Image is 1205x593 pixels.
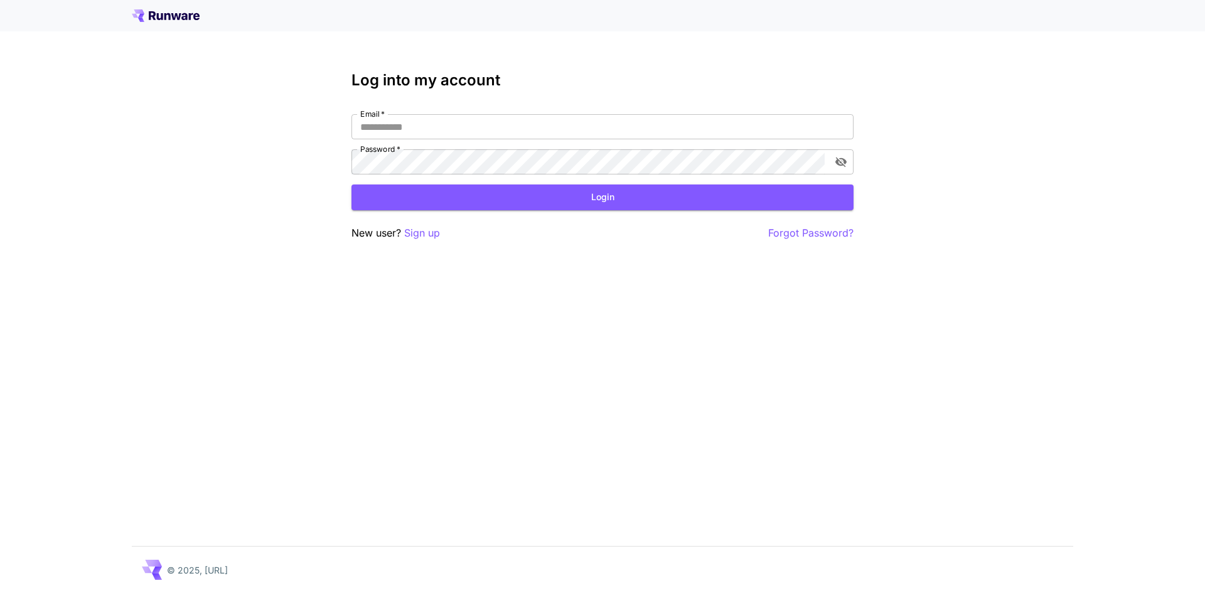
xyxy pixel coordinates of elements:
[768,225,854,241] button: Forgot Password?
[167,564,228,577] p: © 2025, [URL]
[351,225,440,241] p: New user?
[830,151,852,173] button: toggle password visibility
[351,184,854,210] button: Login
[404,225,440,241] button: Sign up
[360,144,400,154] label: Password
[351,72,854,89] h3: Log into my account
[360,109,385,119] label: Email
